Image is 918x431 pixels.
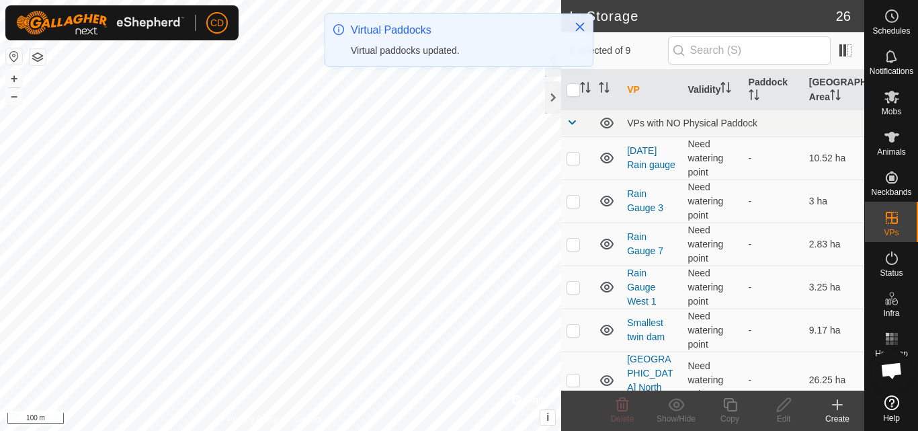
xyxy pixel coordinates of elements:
[836,6,851,26] span: 26
[627,354,673,407] a: [GEOGRAPHIC_DATA] North [DATE]
[16,11,184,35] img: Gallagher Logo
[871,188,911,196] span: Neckbands
[627,317,665,342] a: Smallest twin dam
[540,410,555,425] button: i
[351,44,560,58] div: Virtual paddocks updated.
[611,414,634,424] span: Delete
[627,145,675,170] a: [DATE] Rain gauge
[569,44,667,58] span: 0 selected of 9
[882,108,901,116] span: Mobs
[627,188,663,213] a: Rain Gauge 3
[804,352,864,409] td: 26.25 ha
[743,70,804,110] th: Paddock
[682,180,743,223] td: Need watering point
[622,70,682,110] th: VP
[743,180,804,223] td: -
[569,8,836,24] h2: In Storage
[804,180,864,223] td: 3 ha
[743,266,804,309] td: -
[870,67,913,75] span: Notifications
[877,148,906,156] span: Animals
[883,309,899,317] span: Infra
[804,136,864,180] td: 10.52 ha
[627,118,859,128] div: VPs with NO Physical Paddock
[883,414,900,422] span: Help
[649,413,703,425] div: Show/Hide
[682,223,743,266] td: Need watering point
[627,268,656,307] a: Rain Gauge West 1
[210,16,224,30] span: CD
[743,223,804,266] td: -
[6,88,22,104] button: –
[682,309,743,352] td: Need watering point
[804,266,864,309] td: 3.25 ha
[668,36,831,65] input: Search (S)
[720,84,731,95] p-sorticon: Activate to sort
[743,136,804,180] td: -
[682,70,743,110] th: Validity
[580,84,591,95] p-sorticon: Activate to sort
[872,27,910,35] span: Schedules
[30,49,46,65] button: Map Layers
[749,91,759,102] p-sorticon: Activate to sort
[757,413,810,425] div: Edit
[228,414,278,426] a: Privacy Policy
[682,136,743,180] td: Need watering point
[830,91,841,102] p-sorticon: Activate to sort
[865,390,918,428] a: Help
[682,266,743,309] td: Need watering point
[875,350,908,358] span: Heatmap
[884,229,899,237] span: VPs
[804,70,864,110] th: [GEOGRAPHIC_DATA] Area
[546,412,549,423] span: i
[627,231,663,256] a: Rain Gauge 7
[703,413,757,425] div: Copy
[351,22,560,38] div: Virtual Paddocks
[599,84,610,95] p-sorticon: Activate to sort
[880,269,903,277] span: Status
[571,17,589,36] button: Close
[6,48,22,65] button: Reset Map
[804,223,864,266] td: 2.83 ha
[682,352,743,409] td: Need watering point
[743,309,804,352] td: -
[743,352,804,409] td: -
[294,414,333,426] a: Contact Us
[810,413,864,425] div: Create
[6,71,22,87] button: +
[804,309,864,352] td: 9.17 ha
[872,350,912,391] div: Open chat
